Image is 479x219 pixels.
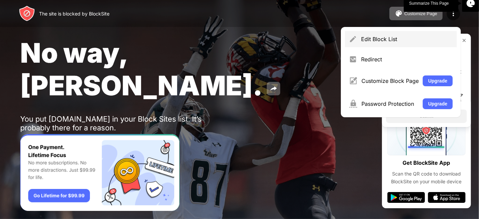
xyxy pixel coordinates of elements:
img: menu-pencil.svg [349,35,357,43]
img: rate-us-close.svg [461,38,467,43]
div: Customize Block Page [361,77,419,84]
img: menu-icon.svg [449,9,457,18]
img: menu-customize.svg [349,77,357,85]
img: menu-password.svg [349,100,357,108]
img: google-play.svg [387,192,425,203]
button: Upgrade [423,75,453,86]
button: Upgrade [423,98,453,109]
img: pallet.svg [395,9,403,18]
div: Password Protection [361,100,419,107]
div: The site is blocked by BlockSite [39,11,109,17]
div: Edit Block List [361,36,453,42]
button: Customize Page [389,7,443,20]
div: You put [DOMAIN_NAME] in your Block Sites list. It’s probably there for a reason. [20,115,228,132]
img: menu-redirect.svg [349,55,357,63]
iframe: Banner [20,134,180,211]
img: share.svg [269,85,278,93]
img: app-store.svg [428,192,466,203]
div: Redirect [361,56,453,63]
div: Customize Page [404,11,437,16]
span: No way, [PERSON_NAME]. [20,36,263,102]
img: header-logo.svg [19,5,35,22]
